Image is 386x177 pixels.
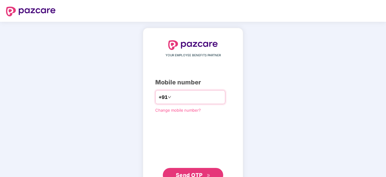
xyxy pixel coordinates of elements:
a: Change mobile number? [155,108,201,113]
span: YOUR EMPLOYEE BENEFITS PARTNER [166,53,221,58]
img: logo [168,40,218,50]
div: Mobile number [155,78,231,87]
img: logo [6,7,56,16]
span: down [168,95,171,99]
span: +91 [159,93,168,101]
